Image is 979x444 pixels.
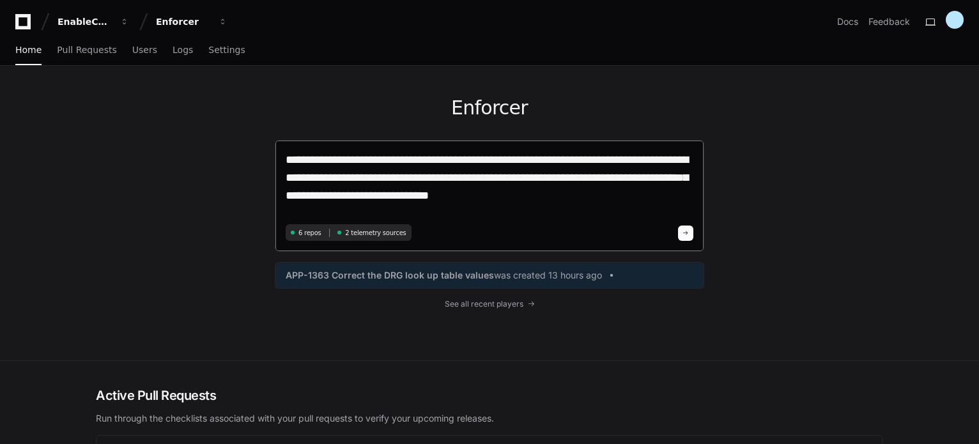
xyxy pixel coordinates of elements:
span: Users [132,46,157,54]
span: Home [15,46,42,54]
button: EnableComp [52,10,134,33]
button: Feedback [868,15,910,28]
span: See all recent players [445,299,523,309]
span: 2 telemetry sources [345,228,406,238]
span: 6 repos [298,228,321,238]
span: Logs [173,46,193,54]
a: Users [132,36,157,65]
span: Settings [208,46,245,54]
h2: Active Pull Requests [96,387,883,404]
a: Home [15,36,42,65]
span: was created 13 hours ago [494,269,602,282]
span: APP-1363 Correct the DRG look up table values [286,269,494,282]
span: Pull Requests [57,46,116,54]
h1: Enforcer [275,96,704,119]
a: See all recent players [275,299,704,309]
button: Enforcer [151,10,233,33]
a: Pull Requests [57,36,116,65]
div: Enforcer [156,15,211,28]
p: Run through the checklists associated with your pull requests to verify your upcoming releases. [96,412,883,425]
div: EnableComp [58,15,112,28]
a: APP-1363 Correct the DRG look up table valueswas created 13 hours ago [286,269,693,282]
a: Docs [837,15,858,28]
a: Settings [208,36,245,65]
a: Logs [173,36,193,65]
